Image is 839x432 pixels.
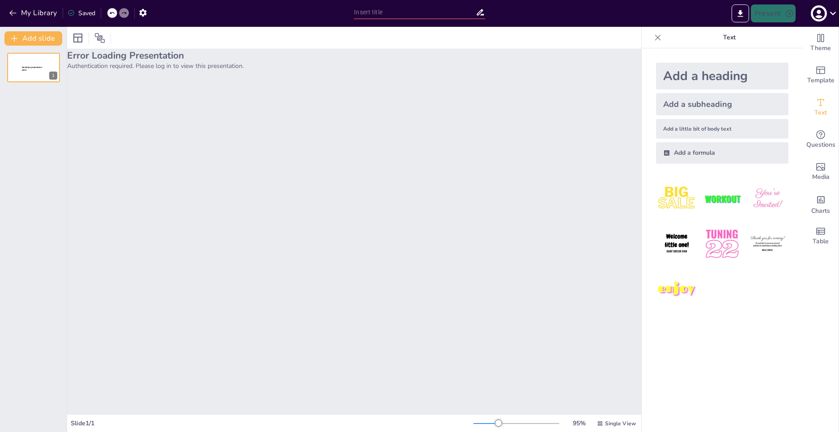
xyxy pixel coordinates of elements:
span: Media [812,172,830,182]
div: Saved [68,9,95,17]
button: Add slide [4,31,62,46]
img: 1.jpeg [656,178,698,220]
img: 4.jpeg [656,223,698,265]
span: Text [814,108,827,118]
input: Insert title [354,6,476,19]
div: Add a heading [656,63,788,89]
div: Slide 1 / 1 [71,419,473,428]
div: 95 % [568,419,590,428]
p: Text [665,27,794,48]
div: Add charts and graphs [803,188,839,220]
span: Questions [806,140,835,150]
span: Theme [810,43,831,53]
span: Charts [811,206,830,216]
span: Template [807,76,835,85]
div: Add a subheading [656,93,788,115]
div: Add a table [803,220,839,252]
div: Add a formula [656,142,788,164]
span: Sendsteps presentation editor [22,66,42,71]
img: 5.jpeg [701,223,743,265]
img: 2.jpeg [701,178,743,220]
h2: Error Loading Presentation [67,49,641,62]
div: Sendsteps presentation editor1 [7,53,60,82]
div: Layout [71,31,85,45]
div: Add images, graphics, shapes or video [803,156,839,188]
img: 6.jpeg [747,223,788,265]
span: Table [813,237,829,246]
img: 3.jpeg [747,178,788,220]
img: 7.jpeg [656,269,698,310]
div: Add a little bit of body text [656,119,788,139]
div: Get real-time input from your audience [803,123,839,156]
div: Add text boxes [803,91,839,123]
div: Add ready made slides [803,59,839,91]
button: Export to PowerPoint [732,4,749,22]
button: My Library [7,6,61,20]
span: Single View [605,420,636,427]
span: Position [94,33,105,43]
button: Present [751,4,796,22]
p: Authentication required. Please log in to view this presentation. [67,62,641,70]
div: 1 [49,72,57,80]
div: Change the overall theme [803,27,839,59]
